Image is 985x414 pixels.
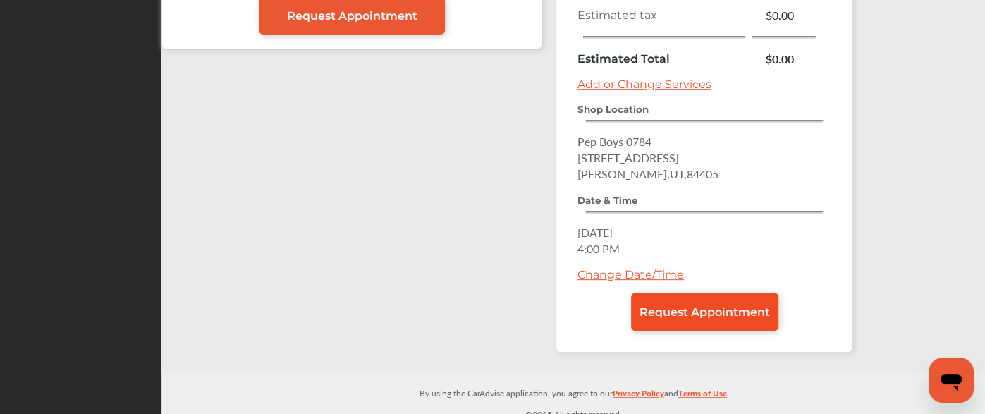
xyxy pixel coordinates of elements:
span: Request Appointment [640,305,770,319]
iframe: Button to launch messaging window [929,358,974,403]
a: Change Date/Time [577,268,684,281]
a: Add or Change Services [577,78,711,91]
span: Request Appointment [287,9,417,23]
a: Privacy Policy [613,385,664,407]
span: [DATE] [577,224,613,241]
a: Request Appointment [631,293,778,331]
span: Pep Boys 0784 [577,133,651,150]
td: $0.00 [751,4,798,27]
strong: Shop Location [577,104,649,115]
td: Estimated tax [574,4,751,27]
td: Estimated Total [574,47,751,71]
span: [STREET_ADDRESS] [577,150,679,166]
strong: Date & Time [577,195,637,206]
span: [PERSON_NAME] , UT , 84405 [577,166,718,182]
td: $0.00 [751,47,798,71]
p: By using the CarAdvise application, you agree to our and [161,385,985,400]
span: 4:00 PM [577,241,620,257]
a: Terms of Use [678,385,727,407]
